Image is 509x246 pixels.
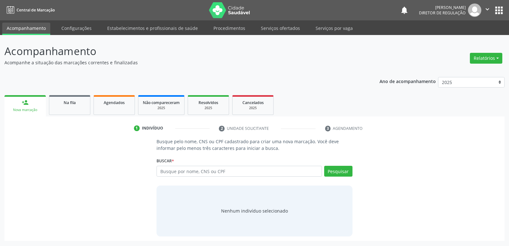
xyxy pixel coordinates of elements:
[157,138,352,151] p: Busque pelo nome, CNS ou CPF cadastrado para criar uma nova marcação. Você deve informar pelo men...
[9,108,41,112] div: Nova marcação
[481,4,493,17] button: 
[4,5,55,15] a: Central de Marcação
[57,23,96,34] a: Configurações
[143,106,180,110] div: 2025
[104,100,125,105] span: Agendados
[103,23,202,34] a: Estabelecimentos e profissionais de saúde
[2,23,50,35] a: Acompanhamento
[242,100,264,105] span: Cancelados
[470,53,502,64] button: Relatórios
[209,23,250,34] a: Procedimentos
[199,100,218,105] span: Resolvidos
[380,77,436,85] p: Ano de acompanhamento
[22,99,29,106] div: person_add
[17,7,55,13] span: Central de Marcação
[493,5,505,16] button: apps
[400,6,409,15] button: notifications
[134,125,140,131] div: 1
[324,166,352,177] button: Pesquisar
[4,43,354,59] p: Acompanhamento
[157,156,174,166] label: Buscar
[192,106,224,110] div: 2025
[143,100,180,105] span: Não compareceram
[311,23,357,34] a: Serviços por vaga
[419,5,466,10] div: [PERSON_NAME]
[468,4,481,17] img: img
[237,106,269,110] div: 2025
[64,100,76,105] span: Na fila
[419,10,466,16] span: Diretor de regulação
[484,6,491,13] i: 
[142,125,163,131] div: Indivíduo
[256,23,304,34] a: Serviços ofertados
[4,59,354,66] p: Acompanhe a situação das marcações correntes e finalizadas
[157,166,322,177] input: Busque por nome, CNS ou CPF
[221,207,288,214] div: Nenhum indivíduo selecionado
